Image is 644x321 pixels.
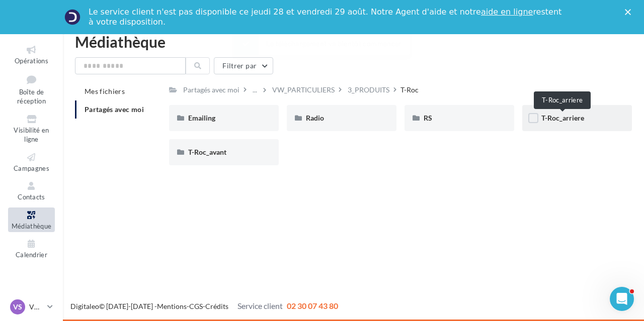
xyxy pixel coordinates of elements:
a: Médiathèque [8,207,55,232]
button: Filtrer par [214,57,273,74]
div: T-Roc [400,85,419,95]
span: Boîte de réception [17,88,46,105]
a: PLV et print personnalisable [8,265,55,309]
span: T-Roc_arriere [541,114,584,122]
a: Crédits [205,302,228,310]
span: Campagnes [14,164,49,172]
a: Boîte de réception [8,71,55,108]
span: Opérations [15,57,48,65]
span: Médiathèque [12,222,52,230]
span: Radio [306,114,324,122]
div: Le service client n'est pas disponible ce jeudi 28 et vendredi 29 août. Notre Agent d'aide et not... [89,7,563,27]
div: Médiathèque [75,34,632,49]
div: Fermer [625,9,635,15]
span: Service client [237,301,283,310]
a: VS VW St-Fons [8,297,55,316]
div: Le téléchargement va bientôt commencer [234,32,410,55]
a: Opérations [8,42,55,67]
a: Contacts [8,178,55,203]
a: Mentions [157,302,187,310]
span: Partagés avec moi [85,105,144,114]
span: VS [13,302,22,312]
div: VW_PARTICULIERS [272,85,335,95]
a: Calendrier [8,236,55,261]
div: 3_PRODUITS [348,85,389,95]
a: Campagnes [8,150,55,174]
a: CGS [189,302,203,310]
div: ... [251,83,259,97]
span: © [DATE]-[DATE] - - - [70,302,338,310]
span: T-Roc_avant [188,148,226,156]
iframe: Intercom live chat [610,287,634,311]
img: Profile image for Service-Client [64,9,80,25]
div: Partagés avec moi [183,85,239,95]
p: VW St-Fons [29,302,43,312]
span: RS [424,114,432,122]
div: T-Roc_arriere [534,91,591,109]
span: 02 30 07 43 80 [287,301,338,310]
a: Digitaleo [70,302,99,310]
span: Calendrier [16,251,47,259]
a: Visibilité en ligne [8,112,55,146]
span: Contacts [18,193,45,201]
span: Emailing [188,114,215,122]
span: Mes fichiers [85,87,125,95]
a: aide en ligne [481,7,533,17]
span: Visibilité en ligne [14,126,49,144]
